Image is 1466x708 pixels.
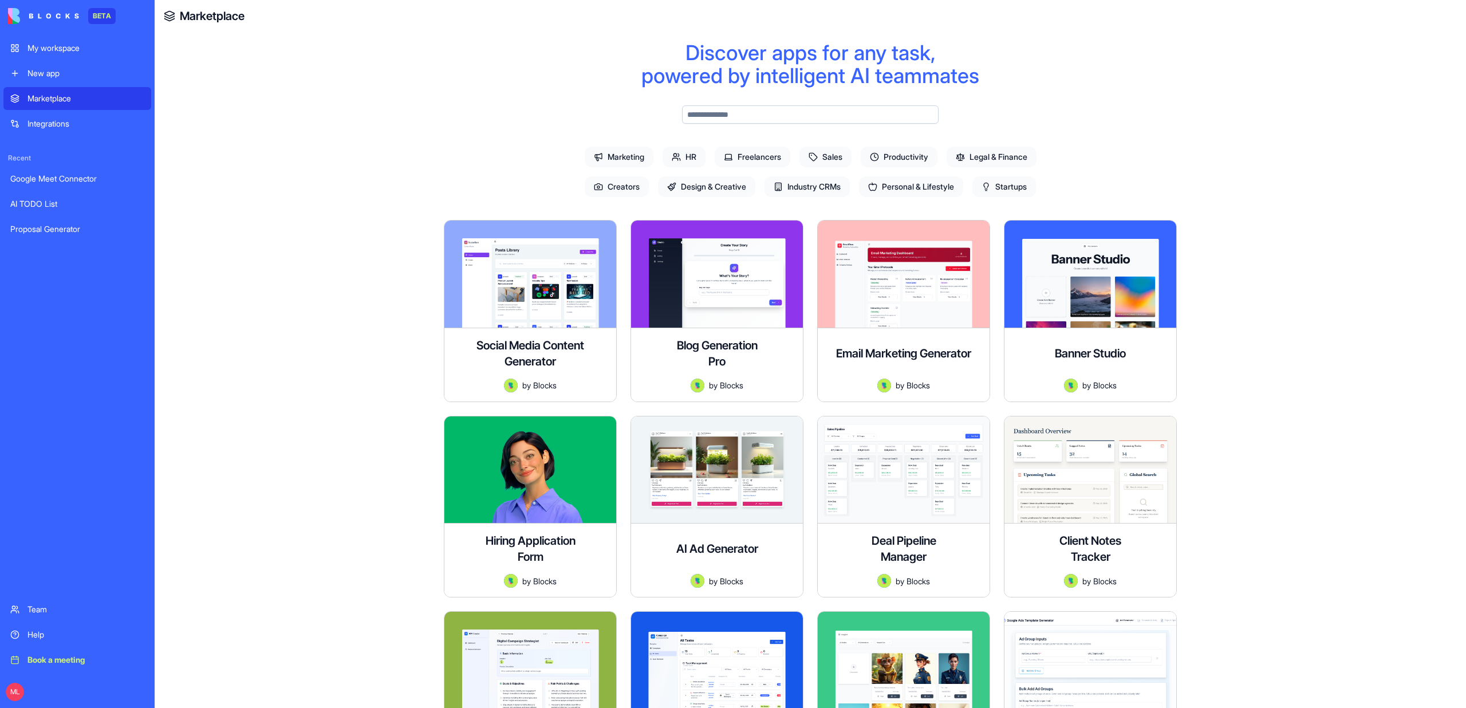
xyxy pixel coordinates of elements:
[27,629,144,640] div: Help
[3,167,151,190] a: Google Meet Connector
[658,176,755,197] span: Design & Creative
[454,337,607,369] h4: Social Media Content Generator
[720,379,743,391] span: Blocks
[504,379,518,392] img: Avatar
[836,345,971,361] h4: Email Marketing Generator
[1093,379,1117,391] span: Blocks
[533,379,557,391] span: Blocks
[484,533,576,565] h4: Hiring Application Form
[858,533,949,565] h4: Deal Pipeline Manager
[585,176,649,197] span: Creators
[1055,345,1126,361] h4: Banner Studio
[715,147,790,167] span: Freelancers
[6,683,24,701] span: ML
[827,533,980,565] div: Deal Pipeline Manager
[630,416,803,598] a: AI Ad GeneratorAvatarbyBlocks
[676,541,758,557] h4: AI Ad Generator
[877,574,891,588] img: Avatar
[709,379,718,391] span: by
[3,62,151,85] a: New app
[27,42,144,54] div: My workspace
[896,575,904,587] span: by
[861,147,937,167] span: Productivity
[533,575,557,587] span: Blocks
[27,604,144,615] div: Team
[3,112,151,135] a: Integrations
[3,37,151,60] a: My workspace
[1004,220,1177,402] a: Banner StudioAvatarbyBlocks
[522,575,531,587] span: by
[691,574,704,588] img: Avatar
[27,68,144,79] div: New app
[27,118,144,129] div: Integrations
[817,220,990,402] a: Email Marketing GeneratorAvatarbyBlocks
[671,337,763,369] h4: Blog Generation Pro
[27,93,144,104] div: Marketplace
[691,379,704,392] img: Avatar
[972,176,1036,197] span: Startups
[859,176,963,197] span: Personal & Lifestyle
[1064,379,1078,392] img: Avatar
[585,147,653,167] span: Marketing
[1093,575,1117,587] span: Blocks
[1014,337,1167,369] div: Banner Studio
[1064,574,1078,588] img: Avatar
[827,337,980,369] div: Email Marketing Generator
[817,416,990,598] a: Deal Pipeline ManagerAvatarbyBlocks
[3,154,151,163] span: Recent
[3,87,151,110] a: Marketplace
[10,173,144,184] div: Google Meet Connector
[947,147,1037,167] span: Legal & Finance
[10,223,144,235] div: Proposal Generator
[907,379,930,391] span: Blocks
[88,8,116,24] div: BETA
[10,198,144,210] div: AI TODO List
[504,574,518,588] img: Avatar
[454,533,607,565] div: Hiring Application Form
[1082,379,1091,391] span: by
[444,220,617,402] a: Social Media Content GeneratorAvatarbyBlocks
[8,8,79,24] img: logo
[896,379,904,391] span: by
[1082,575,1091,587] span: by
[8,8,116,24] a: BETA
[3,218,151,241] a: Proposal Generator
[877,379,891,392] img: Avatar
[1014,533,1167,565] div: Client Notes Tracker
[27,654,144,666] div: Book a meeting
[1045,533,1136,565] h4: Client Notes Tracker
[630,220,803,402] a: Blog Generation ProAvatarbyBlocks
[3,598,151,621] a: Team
[1004,416,1177,598] a: Client Notes TrackerAvatarbyBlocks
[444,416,617,598] a: Hiring Application FormAvatarbyBlocks
[720,575,743,587] span: Blocks
[799,147,852,167] span: Sales
[3,623,151,646] a: Help
[191,41,1429,87] div: Discover apps for any task, powered by intelligent AI teammates
[180,8,245,24] a: Marketplace
[907,575,930,587] span: Blocks
[640,533,794,565] div: AI Ad Generator
[522,379,531,391] span: by
[3,648,151,671] a: Book a meeting
[764,176,850,197] span: Industry CRMs
[663,147,706,167] span: HR
[640,337,794,369] div: Blog Generation Pro
[3,192,151,215] a: AI TODO List
[709,575,718,587] span: by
